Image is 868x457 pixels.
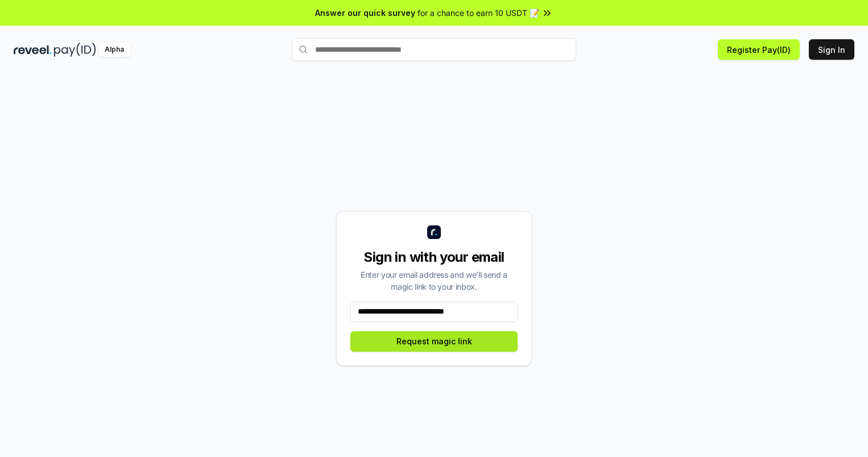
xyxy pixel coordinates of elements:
div: Sign in with your email [350,248,518,266]
button: Register Pay(ID) [718,39,800,60]
div: Alpha [98,43,130,57]
div: Enter your email address and we’ll send a magic link to your inbox. [350,269,518,293]
button: Request magic link [350,331,518,352]
button: Sign In [809,39,854,60]
img: reveel_dark [14,43,52,57]
span: for a chance to earn 10 USDT 📝 [418,7,539,19]
span: Answer our quick survey [315,7,415,19]
img: logo_small [427,225,441,239]
img: pay_id [54,43,96,57]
